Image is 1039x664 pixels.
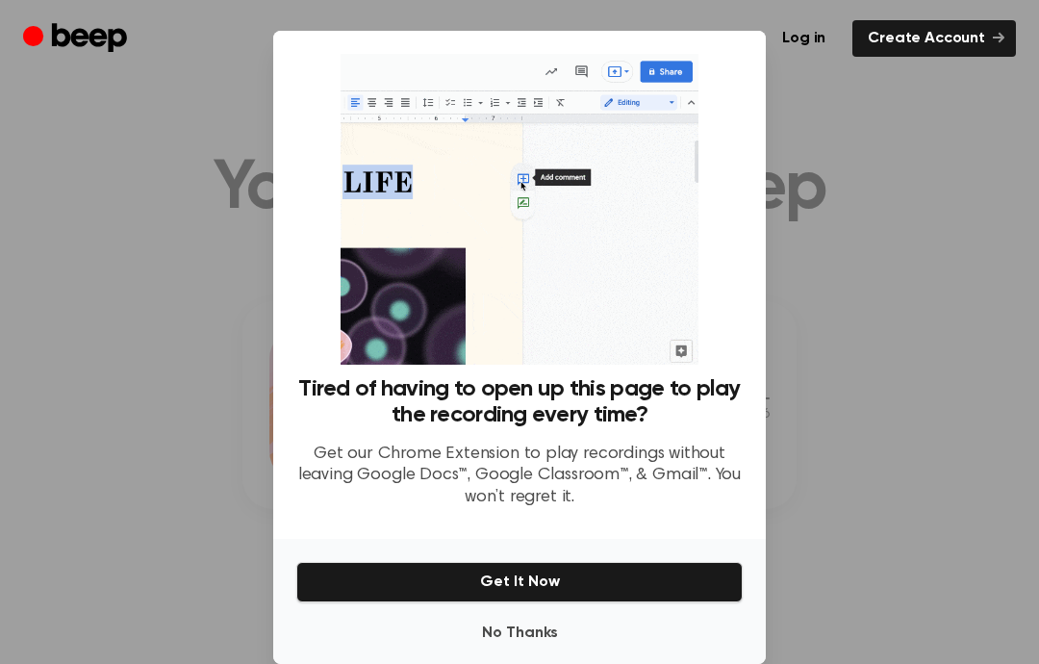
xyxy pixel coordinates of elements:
a: Create Account [852,20,1016,57]
img: Beep extension in action [341,54,697,365]
h3: Tired of having to open up this page to play the recording every time? [296,376,743,428]
button: No Thanks [296,614,743,652]
a: Log in [767,20,841,57]
button: Get It Now [296,562,743,602]
a: Beep [23,20,132,58]
p: Get our Chrome Extension to play recordings without leaving Google Docs™, Google Classroom™, & Gm... [296,444,743,509]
